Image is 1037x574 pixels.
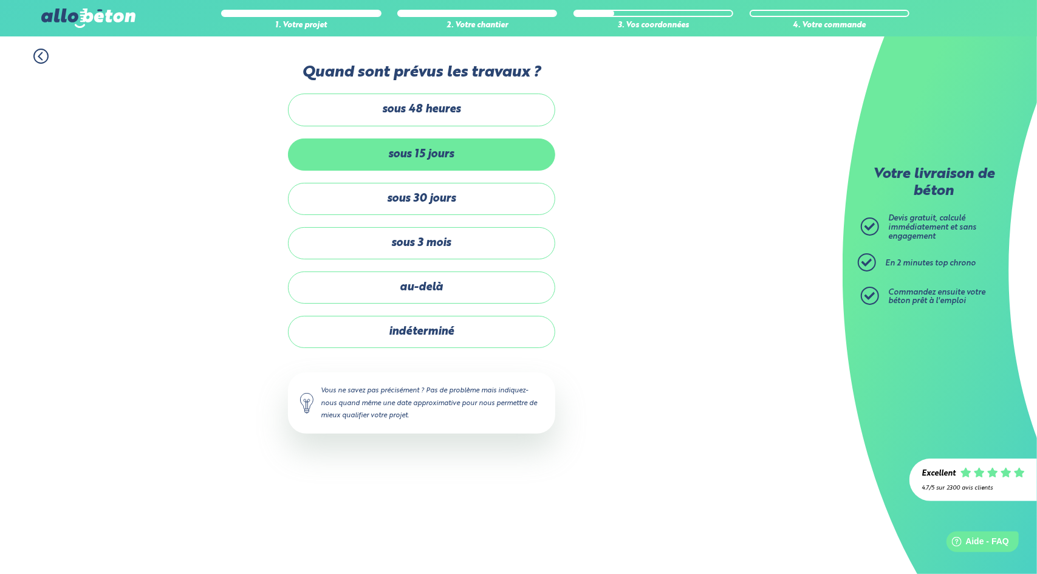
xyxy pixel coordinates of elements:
[573,21,733,30] div: 3. Vos coordonnées
[397,21,557,30] div: 2. Votre chantier
[288,227,555,259] label: sous 3 mois
[288,64,555,81] label: Quand sont prévus les travaux ?
[41,9,135,28] img: allobéton
[929,527,1024,561] iframe: Help widget launcher
[288,272,555,304] label: au-delà
[288,372,555,433] div: Vous ne savez pas précisément ? Pas de problème mais indiquez-nous quand même une date approximat...
[288,183,555,215] label: sous 30 jours
[288,94,555,126] label: sous 48 heures
[221,21,381,30] div: 1. Votre projet
[288,316,555,348] label: indéterminé
[288,138,555,171] label: sous 15 jours
[750,21,909,30] div: 4. Votre commande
